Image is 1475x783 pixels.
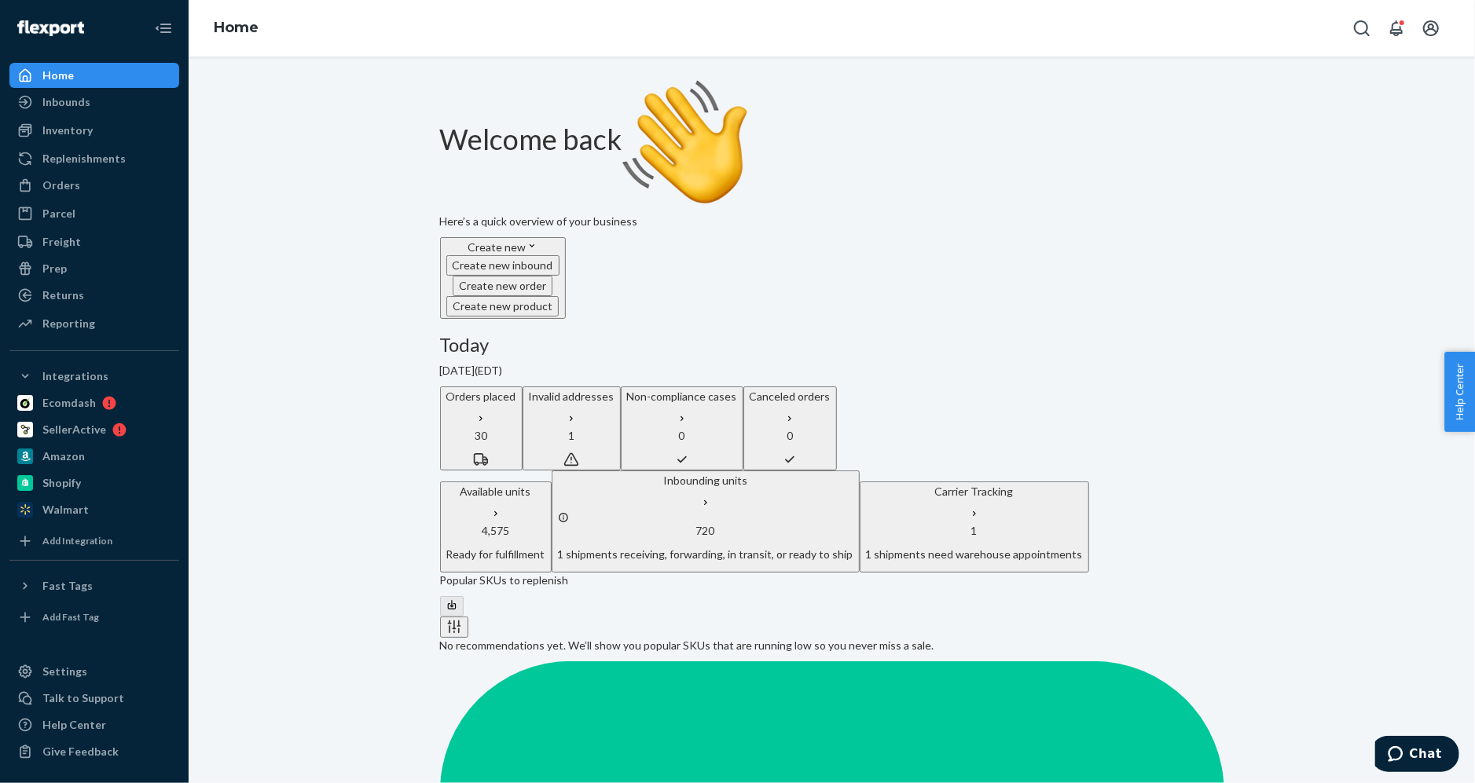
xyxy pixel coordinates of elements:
[9,470,179,496] a: Shopify
[42,475,81,491] div: Shopify
[42,534,112,547] div: Add Integration
[9,712,179,737] a: Help Center
[523,386,621,470] button: Invalid addresses 1
[860,481,1089,573] button: Carrier Tracking11 shipments need warehouse appointments
[42,261,67,276] div: Prep
[453,276,552,296] button: Create new order
[1415,13,1447,44] button: Open account menu
[42,368,108,384] div: Integrations
[1381,13,1412,44] button: Open notifications
[42,234,81,250] div: Freight
[214,19,259,36] a: Home
[42,610,99,624] div: Add Fast Tag
[9,497,179,522] a: Walmart
[558,547,853,562] p: 1 shipments receiving, forwarding, in transit, or ready to ship
[201,5,271,51] ol: breadcrumbs
[9,146,179,171] a: Replenishments
[9,739,179,764] button: Give Feedback
[1346,13,1378,44] button: Open Search Box
[42,422,106,437] div: SellerActive
[42,690,124,706] div: Talk to Support
[9,256,179,281] a: Prep
[475,429,487,442] span: 30
[9,529,179,554] a: Add Integration
[446,389,516,404] p: Orders placed
[42,744,119,759] div: Give Feedback
[866,484,1083,499] p: Carrier Tracking
[482,524,509,537] span: 4,575
[42,664,87,679] div: Settings
[459,279,546,292] span: Create new order
[9,444,179,469] a: Amazon
[9,229,179,254] a: Freight
[42,502,89,518] div: Walmart
[42,395,96,411] div: Ecomdash
[440,638,1224,653] p: No recommendations yet. We’ll show you popular SKUs that are running low so you never miss a sale.
[42,717,106,733] div: Help Center
[42,151,126,166] div: Replenishments
[42,316,95,331] div: Reporting
[627,389,737,404] p: Non-compliance cases
[42,68,74,83] div: Home
[440,386,523,470] button: Orders placed 30
[9,659,179,684] a: Settings
[148,13,179,44] button: Close Navigation
[446,484,545,499] p: Available units
[9,63,179,88] a: Home
[9,90,179,115] a: Inbounds
[17,20,84,36] img: Flexport logo
[866,547,1083,562] p: 1 shipments need warehouse appointments
[529,389,615,404] p: Invalid addresses
[679,429,685,442] span: 0
[696,524,715,537] span: 720
[1444,352,1475,432] button: Help Center
[9,686,179,711] button: Talk to Support
[440,214,1224,229] p: Here’s a quick overview of your business
[558,473,853,488] p: Inbounding units
[9,283,179,308] a: Returns
[42,94,90,110] div: Inbounds
[787,429,793,442] span: 0
[552,470,860,573] button: Inbounding units7201 shipments receiving, forwarding, in transit, or ready to ship
[453,258,553,272] span: Create new inbound
[622,80,748,206] img: hand-wave emoji
[9,364,179,389] button: Integrations
[9,417,179,442] a: SellerActive
[440,363,1224,379] p: [DATE] ( EDT )
[440,573,1224,588] p: Popular SKUs to replenish
[9,173,179,198] a: Orders
[446,547,545,562] p: Ready for fulfillment
[42,448,85,464] div: Amazon
[42,123,93,138] div: Inventory
[971,524,978,537] span: 1
[9,201,179,226] a: Parcel
[750,389,831,404] p: Canceled orders
[446,296,559,316] button: Create new product
[568,429,574,442] span: 1
[440,80,1224,206] h1: Welcome back
[9,311,179,336] a: Reporting
[743,386,837,470] button: Canceled orders 0
[1375,736,1459,775] iframe: Opens a widget where you can chat to one of our agents
[9,605,179,630] a: Add Fast Tag
[9,390,179,415] a: Ecomdash
[42,287,84,303] div: Returns
[440,335,1224,355] h3: Today
[440,481,552,573] button: Available units4,575Ready for fulfillment
[440,237,566,319] button: Create newCreate new inboundCreate new orderCreate new product
[621,386,743,470] button: Non-compliance cases 0
[446,255,560,276] button: Create new inbound
[453,299,552,313] span: Create new product
[42,578,93,594] div: Fast Tags
[42,206,75,221] div: Parcel
[9,573,179,598] button: Fast Tags
[42,177,80,193] div: Orders
[9,118,179,143] a: Inventory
